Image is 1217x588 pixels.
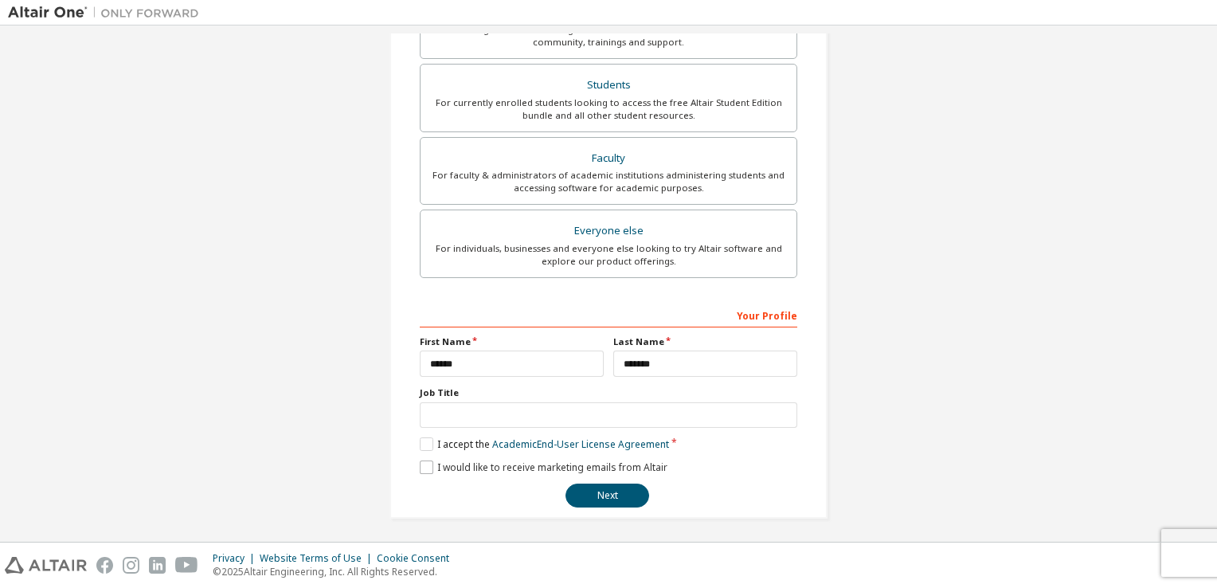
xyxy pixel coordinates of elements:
img: Altair One [8,5,207,21]
img: facebook.svg [96,557,113,574]
img: youtube.svg [175,557,198,574]
div: For individuals, businesses and everyone else looking to try Altair software and explore our prod... [430,242,787,268]
label: First Name [420,335,604,348]
div: Students [430,74,787,96]
div: For currently enrolled students looking to access the free Altair Student Edition bundle and all ... [430,96,787,122]
p: © 2025 Altair Engineering, Inc. All Rights Reserved. [213,565,459,578]
div: For existing customers looking to access software downloads, HPC resources, community, trainings ... [430,23,787,49]
div: Faculty [430,147,787,170]
label: I accept the [420,437,669,451]
button: Next [565,484,649,508]
div: Your Profile [420,302,797,327]
div: Everyone else [430,220,787,242]
div: Cookie Consent [377,552,459,565]
img: instagram.svg [123,557,139,574]
label: I would like to receive marketing emails from Altair [420,461,667,474]
label: Last Name [613,335,797,348]
a: Academic End-User License Agreement [492,437,669,451]
div: Website Terms of Use [260,552,377,565]
div: For faculty & administrators of academic institutions administering students and accessing softwa... [430,169,787,194]
img: linkedin.svg [149,557,166,574]
label: Job Title [420,386,797,399]
div: Privacy [213,552,260,565]
img: altair_logo.svg [5,557,87,574]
